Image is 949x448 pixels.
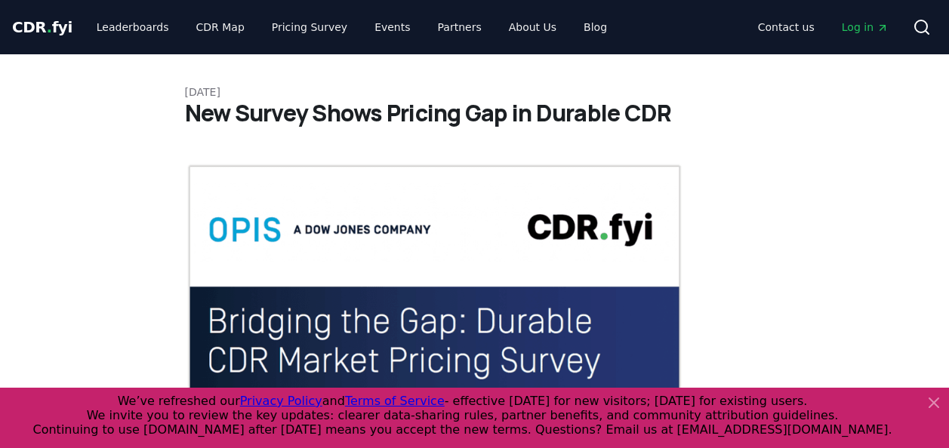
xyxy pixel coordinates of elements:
[842,20,889,35] span: Log in
[426,14,494,41] a: Partners
[185,84,765,100] p: [DATE]
[184,14,257,41] a: CDR Map
[47,18,52,36] span: .
[746,14,901,41] nav: Main
[260,14,359,41] a: Pricing Survey
[497,14,568,41] a: About Us
[572,14,619,41] a: Blog
[746,14,827,41] a: Contact us
[185,100,765,127] h1: New Survey Shows Pricing Gap in Durable CDR
[12,18,72,36] span: CDR fyi
[85,14,619,41] nav: Main
[85,14,181,41] a: Leaderboards
[362,14,422,41] a: Events
[830,14,901,41] a: Log in
[12,17,72,38] a: CDR.fyi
